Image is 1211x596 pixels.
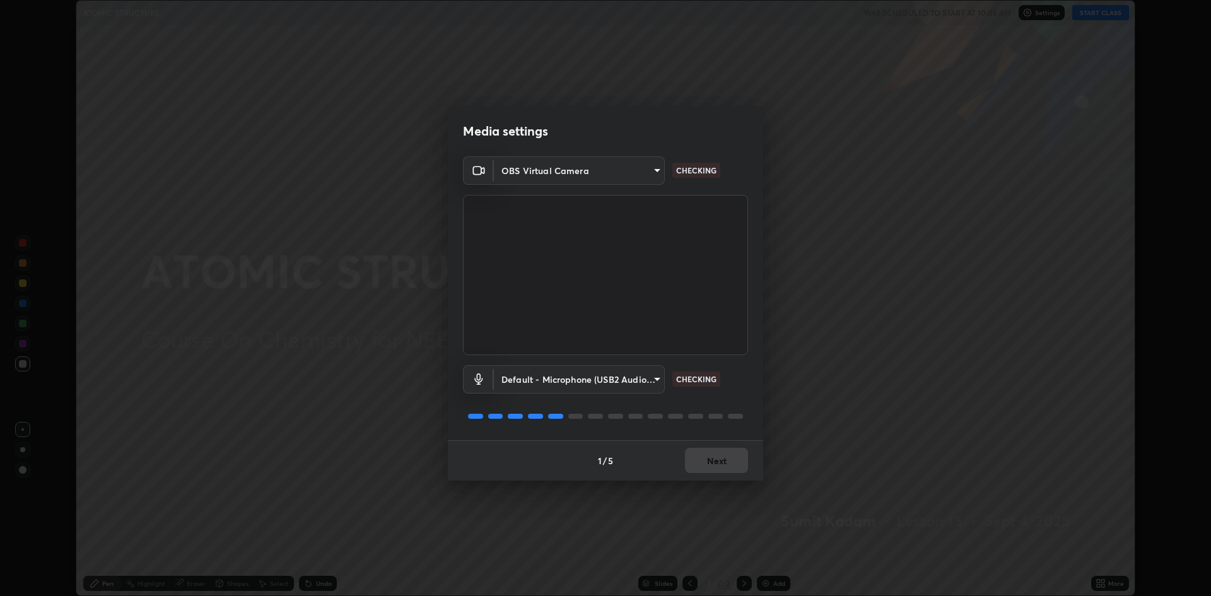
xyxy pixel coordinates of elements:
div: OBS Virtual Camera [494,156,665,185]
h2: Media settings [463,123,548,139]
p: CHECKING [676,373,717,385]
div: OBS Virtual Camera [494,365,665,394]
h4: 1 [598,454,602,467]
h4: / [603,454,607,467]
h4: 5 [608,454,613,467]
p: CHECKING [676,165,717,176]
